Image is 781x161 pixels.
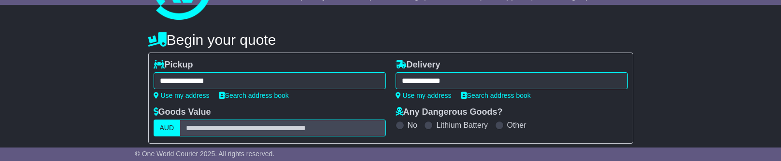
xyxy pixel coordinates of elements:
label: Pickup [154,60,193,70]
label: Lithium Battery [436,121,488,130]
label: AUD [154,120,181,136]
a: Use my address [154,92,210,99]
span: © One World Courier 2025. All rights reserved. [135,150,275,158]
label: No [408,121,417,130]
label: Any Dangerous Goods? [396,107,503,118]
h4: Begin your quote [148,32,633,48]
a: Search address book [461,92,531,99]
a: Use my address [396,92,452,99]
a: Search address book [219,92,289,99]
label: Other [507,121,526,130]
label: Delivery [396,60,440,70]
label: Goods Value [154,107,211,118]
